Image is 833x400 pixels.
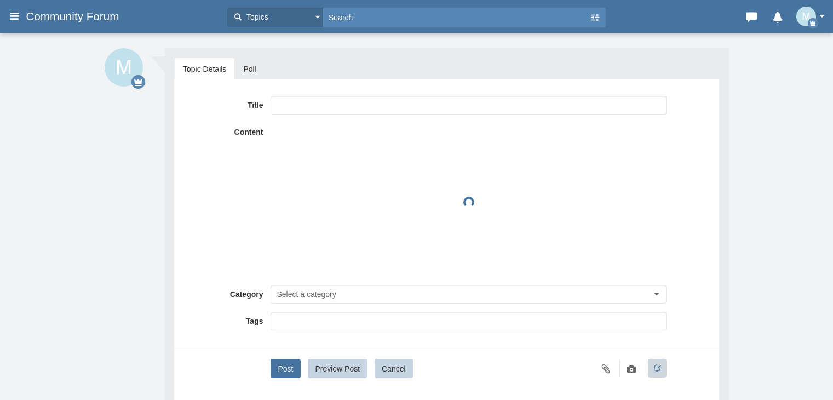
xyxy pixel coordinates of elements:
[175,58,234,80] a: Topic Details
[26,7,222,26] a: Community Forum
[105,48,143,87] img: ufV17QAAAAZJREFUAwBCH5vB7tO+YgAAAABJRU5ErkJggg==
[796,7,816,26] img: ufV17QAAAAZJREFUAwBCH5vB7tO+YgAAAABJRU5ErkJggg==
[277,290,336,299] span: Select a category
[227,8,323,27] button: Topics
[183,96,271,111] label: Title
[308,359,367,378] button: Preview Post
[375,359,413,378] button: Cancel
[26,10,127,23] span: Community Forum
[271,285,666,304] button: Select a category
[271,359,300,378] button: Post
[183,285,271,300] label: Category
[183,123,271,138] label: Content
[244,12,268,23] span: Topics
[183,312,271,327] label: Tags
[323,8,589,27] input: Search
[235,58,264,80] a: Poll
